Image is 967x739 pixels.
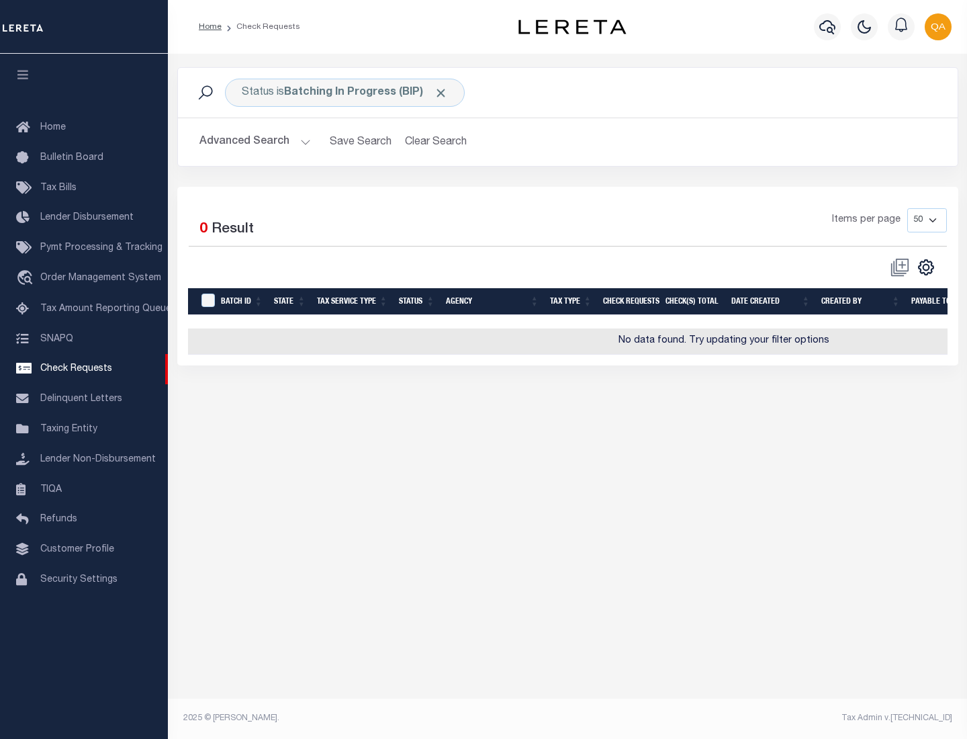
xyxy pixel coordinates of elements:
span: Customer Profile [40,545,114,554]
div: Tax Admin v.[TECHNICAL_ID] [578,712,952,724]
div: Status is [225,79,465,107]
button: Clear Search [400,129,473,155]
span: Refunds [40,515,77,524]
span: Security Settings [40,575,118,584]
img: svg+xml;base64,PHN2ZyB4bWxucz0iaHR0cDovL3d3dy53My5vcmcvMjAwMC9zdmciIHBvaW50ZXItZXZlbnRzPSJub25lIi... [925,13,952,40]
b: Batching In Progress (BIP) [284,87,448,98]
span: Bulletin Board [40,153,103,163]
th: State: activate to sort column ascending [269,288,312,316]
span: Click to Remove [434,86,448,100]
span: TIQA [40,484,62,494]
span: SNAPQ [40,334,73,343]
a: Home [199,23,222,31]
span: Tax Amount Reporting Queue [40,304,171,314]
th: Date Created: activate to sort column ascending [726,288,816,316]
span: Items per page [832,213,901,228]
th: Check Requests [598,288,660,316]
th: Agency: activate to sort column ascending [441,288,545,316]
th: Tax Service Type: activate to sort column ascending [312,288,394,316]
span: Tax Bills [40,183,77,193]
button: Advanced Search [199,129,311,155]
span: Taxing Entity [40,425,97,434]
span: Pymt Processing & Tracking [40,243,163,253]
button: Save Search [322,129,400,155]
div: 2025 © [PERSON_NAME]. [173,712,568,724]
span: Order Management System [40,273,161,283]
span: 0 [199,222,208,236]
th: Status: activate to sort column ascending [394,288,441,316]
th: Tax Type: activate to sort column ascending [545,288,598,316]
i: travel_explore [16,270,38,288]
th: Check(s) Total [660,288,726,316]
span: Check Requests [40,364,112,374]
th: Created By: activate to sort column ascending [816,288,906,316]
span: Delinquent Letters [40,394,122,404]
span: Lender Non-Disbursement [40,455,156,464]
label: Result [212,219,254,241]
th: Batch Id: activate to sort column ascending [216,288,269,316]
span: Lender Disbursement [40,213,134,222]
li: Check Requests [222,21,300,33]
span: Home [40,123,66,132]
img: logo-dark.svg [518,19,626,34]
